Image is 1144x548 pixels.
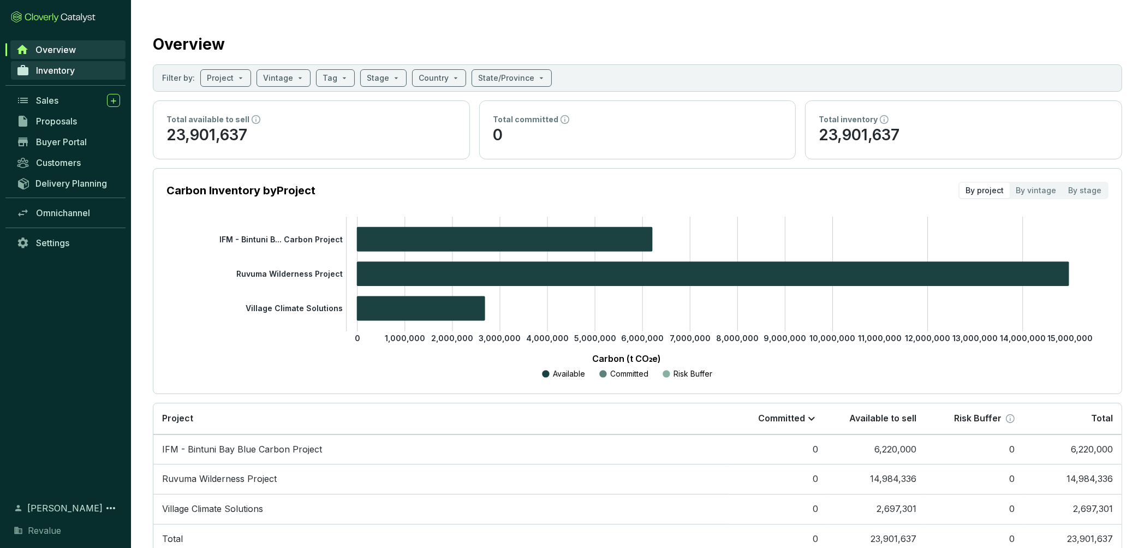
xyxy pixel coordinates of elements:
[716,333,759,343] tspan: 8,000,000
[35,178,107,189] span: Delivery Planning
[1010,183,1062,198] div: By vintage
[1048,333,1093,343] tspan: 15,000,000
[11,153,126,172] a: Customers
[827,464,925,494] td: 14,984,336
[1023,434,1122,464] td: 6,220,000
[1062,183,1107,198] div: By stage
[10,40,126,59] a: Overview
[153,403,729,434] th: Project
[952,333,998,343] tspan: 13,000,000
[958,182,1109,199] div: segmented control
[183,352,1071,365] p: Carbon (t CO₂e)
[479,333,521,343] tspan: 3,000,000
[729,464,827,494] td: 0
[36,237,69,248] span: Settings
[859,333,902,343] tspan: 11,000,000
[553,368,586,379] p: Available
[827,494,925,524] td: 2,697,301
[246,303,343,313] tspan: Village Climate Solutions
[670,333,711,343] tspan: 7,000,000
[925,494,1023,524] td: 0
[11,234,126,252] a: Settings
[36,207,90,218] span: Omnichannel
[35,44,76,55] span: Overview
[11,174,126,192] a: Delivery Planning
[236,269,343,278] tspan: Ruvuma Wilderness Project
[758,413,805,425] p: Committed
[819,114,878,125] p: Total inventory
[925,464,1023,494] td: 0
[36,95,58,106] span: Sales
[954,413,1002,425] p: Risk Buffer
[28,524,61,537] span: Revalue
[219,234,343,243] tspan: IFM - Bintuni B... Carbon Project
[493,114,558,125] p: Total committed
[385,333,425,343] tspan: 1,000,000
[960,183,1010,198] div: By project
[11,112,126,130] a: Proposals
[153,33,225,56] h2: Overview
[493,125,783,146] p: 0
[1000,333,1046,343] tspan: 14,000,000
[36,65,75,76] span: Inventory
[166,114,249,125] p: Total available to sell
[36,136,87,147] span: Buyer Portal
[729,494,827,524] td: 0
[153,464,729,494] td: Ruvuma Wilderness Project
[36,157,81,168] span: Customers
[153,494,729,524] td: Village Climate Solutions
[674,368,713,379] p: Risk Buffer
[621,333,664,343] tspan: 6,000,000
[526,333,569,343] tspan: 4,000,000
[729,434,827,464] td: 0
[431,333,473,343] tspan: 2,000,000
[827,434,925,464] td: 6,220,000
[574,333,616,343] tspan: 5,000,000
[355,333,360,343] tspan: 0
[764,333,807,343] tspan: 9,000,000
[905,333,950,343] tspan: 12,000,000
[810,333,856,343] tspan: 10,000,000
[819,125,1109,146] p: 23,901,637
[827,403,925,434] th: Available to sell
[11,133,126,151] a: Buyer Portal
[1023,403,1122,434] th: Total
[166,125,456,146] p: 23,901,637
[1023,494,1122,524] td: 2,697,301
[925,434,1023,464] td: 0
[11,204,126,222] a: Omnichannel
[11,61,126,80] a: Inventory
[11,91,126,110] a: Sales
[166,183,315,198] p: Carbon Inventory by Project
[1023,464,1122,494] td: 14,984,336
[153,434,729,464] td: IFM - Bintuni Bay Blue Carbon Project
[162,73,195,84] p: Filter by:
[611,368,649,379] p: Committed
[36,116,77,127] span: Proposals
[27,502,103,515] span: [PERSON_NAME]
